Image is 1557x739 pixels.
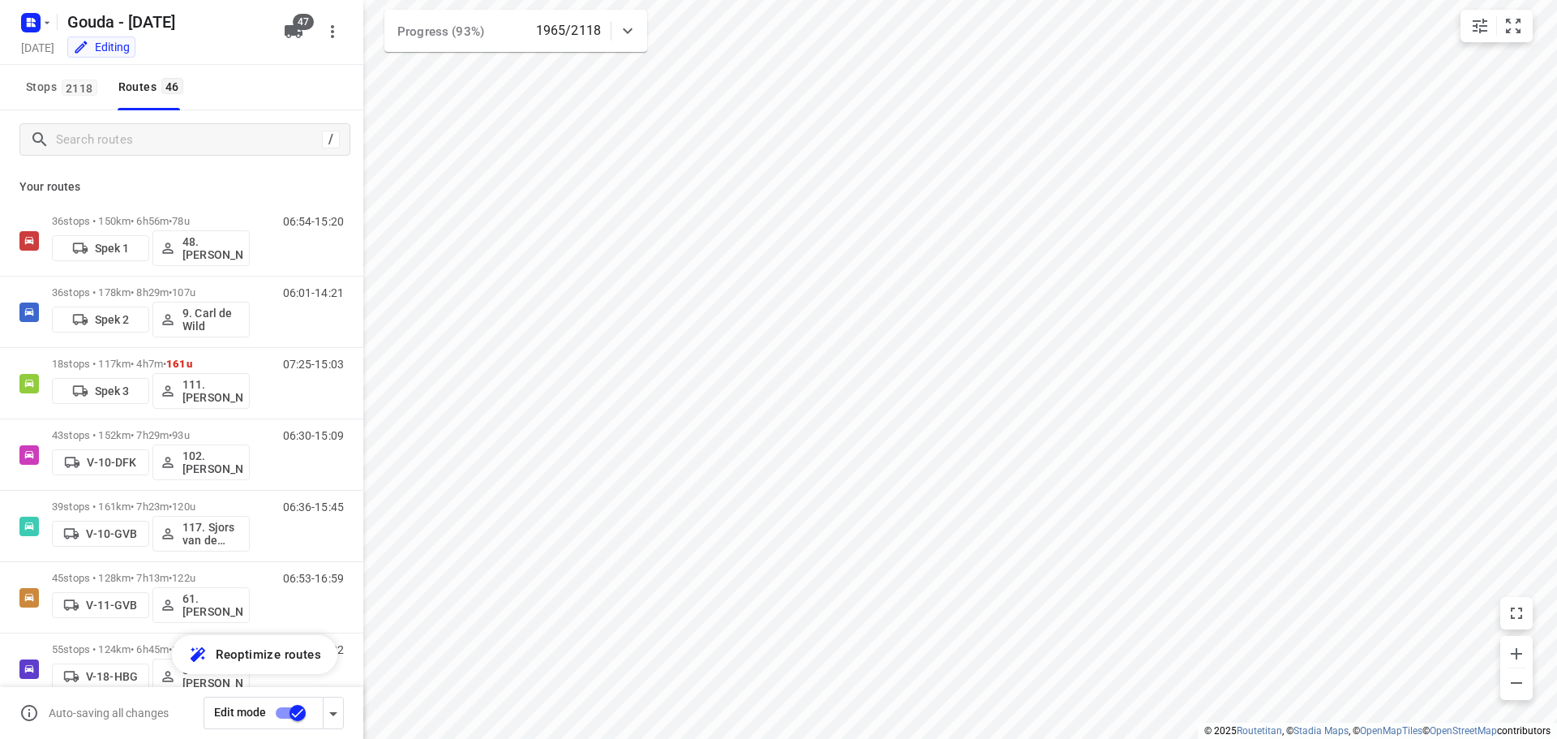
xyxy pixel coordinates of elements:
h5: Project date [15,38,61,57]
p: 07:25-15:03 [283,358,344,371]
p: 9. Carl de Wild [182,307,242,333]
div: Editing [73,39,130,55]
p: 06:30-15:09 [283,429,344,442]
a: Routetitan [1237,725,1282,737]
p: Your routes [19,178,344,195]
div: / [322,131,340,148]
button: V-10-GVB [52,521,149,547]
p: 36 stops • 150km • 6h56m [52,215,250,227]
p: V-18-HBG [86,670,138,683]
li: © 2025 , © , © © contributors [1204,725,1551,737]
button: Spek 3 [52,378,149,404]
button: 47 [277,15,310,48]
input: Search routes [56,127,322,153]
button: V-18-HBG [52,664,149,690]
button: 9. Carl de Wild [152,302,250,337]
p: 06:36-15:45 [283,501,344,513]
p: 18 stops • 117km • 4h7m [52,358,250,370]
a: OpenStreetMap [1430,725,1497,737]
p: 117. Sjors van de Brande [182,521,242,547]
span: • [169,501,172,513]
p: Spek 2 [95,313,130,326]
p: 36 stops • 178km • 8h29m [52,286,250,299]
p: 1965/2118 [536,21,601,41]
span: 78u [172,215,189,227]
p: 48.[PERSON_NAME] [182,235,242,261]
button: V-11-GVB [52,592,149,618]
span: 107u [172,286,195,299]
a: OpenMapTiles [1360,725,1422,737]
span: • [169,572,172,584]
p: 61.[PERSON_NAME] [182,592,242,618]
p: 06:54-15:20 [283,215,344,228]
button: 102.[PERSON_NAME] [152,445,250,480]
span: Edit mode [214,706,266,719]
button: 85.[PERSON_NAME] [152,659,250,694]
span: • [169,286,172,299]
p: Auto-saving all changes [49,707,169,720]
a: Stadia Maps [1293,725,1349,737]
button: Fit zoom [1497,10,1529,42]
p: V-10-DFK [87,456,136,469]
span: • [163,358,166,370]
button: 48.[PERSON_NAME] [152,230,250,266]
span: 46 [161,78,183,94]
span: • [169,429,172,441]
div: Routes [118,77,188,97]
button: Spek 2 [52,307,149,333]
span: • [169,215,172,227]
p: Spek 1 [95,242,130,255]
button: More [316,15,349,48]
p: 06:53-16:59 [283,572,344,585]
span: 47 [293,14,314,30]
button: 117. Sjors van de Brande [152,516,250,552]
span: 120u [172,501,195,513]
span: 114u [172,643,195,655]
span: 122u [172,572,195,584]
p: 45 stops • 128km • 7h13m [52,572,250,584]
span: • [169,643,172,655]
button: Spek 1 [52,235,149,261]
button: 61.[PERSON_NAME] [152,587,250,623]
div: small contained button group [1460,10,1533,42]
span: Progress (93%) [397,24,484,39]
button: 111.[PERSON_NAME] [152,373,250,409]
h5: Rename [61,9,271,35]
button: Map settings [1464,10,1496,42]
span: Stops [26,77,102,97]
button: V-10-DFK [52,449,149,475]
span: 93u [172,429,189,441]
p: V-11-GVB [86,599,137,612]
span: 2118 [62,79,97,96]
p: 06:01-14:21 [283,286,344,299]
p: 55 stops • 124km • 6h45m [52,643,250,655]
button: Reoptimize routes [172,635,337,674]
p: V-10-GVB [86,527,137,540]
p: 43 stops • 152km • 7h29m [52,429,250,441]
p: 111.[PERSON_NAME] [182,378,242,404]
span: Reoptimize routes [216,644,321,665]
span: 161u [166,358,192,370]
p: 102.[PERSON_NAME] [182,449,242,475]
p: Spek 3 [95,385,130,397]
p: 85.[PERSON_NAME] [182,664,242,690]
div: Driver app settings [324,702,343,723]
div: Progress (93%)1965/2118 [384,10,647,52]
p: 39 stops • 161km • 7h23m [52,501,250,513]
